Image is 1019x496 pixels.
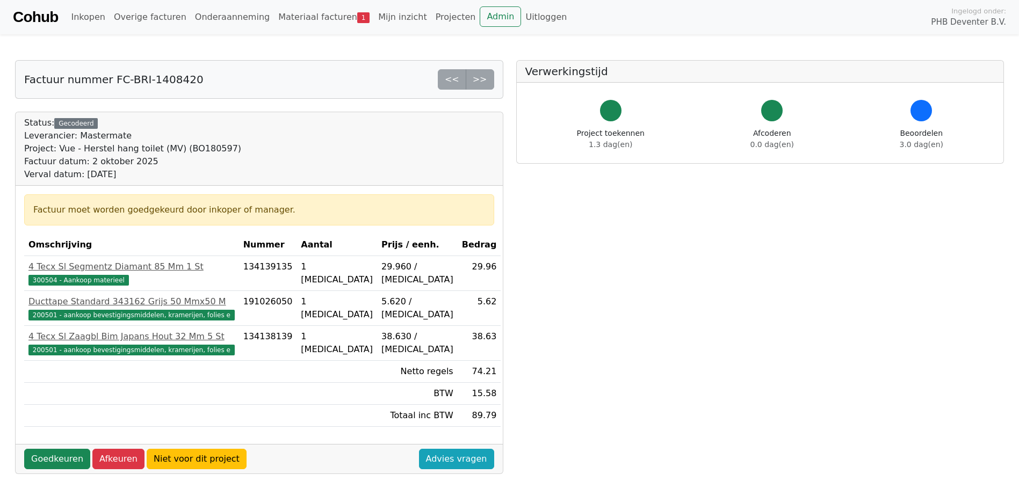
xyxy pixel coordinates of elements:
a: Goedkeuren [24,449,90,469]
th: Omschrijving [24,234,239,256]
div: Factuur datum: 2 oktober 2025 [24,155,241,168]
td: 191026050 [239,291,297,326]
div: Afcoderen [750,128,794,150]
td: 29.96 [458,256,501,291]
span: 0.0 dag(en) [750,140,794,149]
div: Ducttape Standard 343162 Grijs 50 Mmx50 M [28,295,235,308]
td: 74.21 [458,361,501,383]
a: Uitloggen [521,6,571,28]
td: 89.79 [458,405,501,427]
th: Bedrag [458,234,501,256]
h5: Verwerkingstijd [525,65,995,78]
h5: Factuur nummer FC-BRI-1408420 [24,73,204,86]
span: 200501 - aankoop bevestigingsmiddelen, kramerijen, folies e [28,345,235,355]
span: 1 [357,12,370,23]
div: Factuur moet worden goedgekeurd door inkoper of manager. [33,203,485,216]
a: Niet voor dit project [147,449,247,469]
span: Ingelogd onder: [951,6,1006,16]
a: Advies vragen [419,449,494,469]
div: 4 Tecx Sl Zaagbl Bim Japans Hout 32 Mm 5 St [28,330,235,343]
td: Totaal inc BTW [377,405,458,427]
a: Afkeuren [92,449,144,469]
div: 5.620 / [MEDICAL_DATA] [381,295,453,321]
th: Aantal [297,234,377,256]
td: 38.63 [458,326,501,361]
a: 4 Tecx Sl Segmentz Diamant 85 Mm 1 St300504 - Aankoop materieel [28,260,235,286]
div: Verval datum: [DATE] [24,168,241,181]
td: 15.58 [458,383,501,405]
td: BTW [377,383,458,405]
a: Projecten [431,6,480,28]
div: Beoordelen [900,128,943,150]
a: Cohub [13,4,58,30]
th: Nummer [239,234,297,256]
span: 1.3 dag(en) [589,140,632,149]
td: Netto regels [377,361,458,383]
td: 134138139 [239,326,297,361]
span: PHB Deventer B.V. [931,16,1006,28]
div: Project: Vue - Herstel hang toilet (MV) (BO180597) [24,142,241,155]
span: 3.0 dag(en) [900,140,943,149]
div: 1 [MEDICAL_DATA] [301,260,373,286]
div: 38.630 / [MEDICAL_DATA] [381,330,453,356]
div: 4 Tecx Sl Segmentz Diamant 85 Mm 1 St [28,260,235,273]
a: Admin [480,6,521,27]
a: Overige facturen [110,6,191,28]
a: Inkopen [67,6,109,28]
a: Onderaanneming [191,6,274,28]
div: Leverancier: Mastermate [24,129,241,142]
a: Materiaal facturen1 [274,6,374,28]
div: 29.960 / [MEDICAL_DATA] [381,260,453,286]
div: Gecodeerd [54,118,98,129]
th: Prijs / eenh. [377,234,458,256]
div: 1 [MEDICAL_DATA] [301,330,373,356]
td: 134139135 [239,256,297,291]
div: 1 [MEDICAL_DATA] [301,295,373,321]
span: 200501 - aankoop bevestigingsmiddelen, kramerijen, folies e [28,310,235,320]
td: 5.62 [458,291,501,326]
a: Mijn inzicht [374,6,431,28]
div: Project toekennen [577,128,645,150]
a: 4 Tecx Sl Zaagbl Bim Japans Hout 32 Mm 5 St200501 - aankoop bevestigingsmiddelen, kramerijen, fol... [28,330,235,356]
a: Ducttape Standard 343162 Grijs 50 Mmx50 M200501 - aankoop bevestigingsmiddelen, kramerijen, folies e [28,295,235,321]
div: Status: [24,116,241,181]
span: 300504 - Aankoop materieel [28,275,129,286]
